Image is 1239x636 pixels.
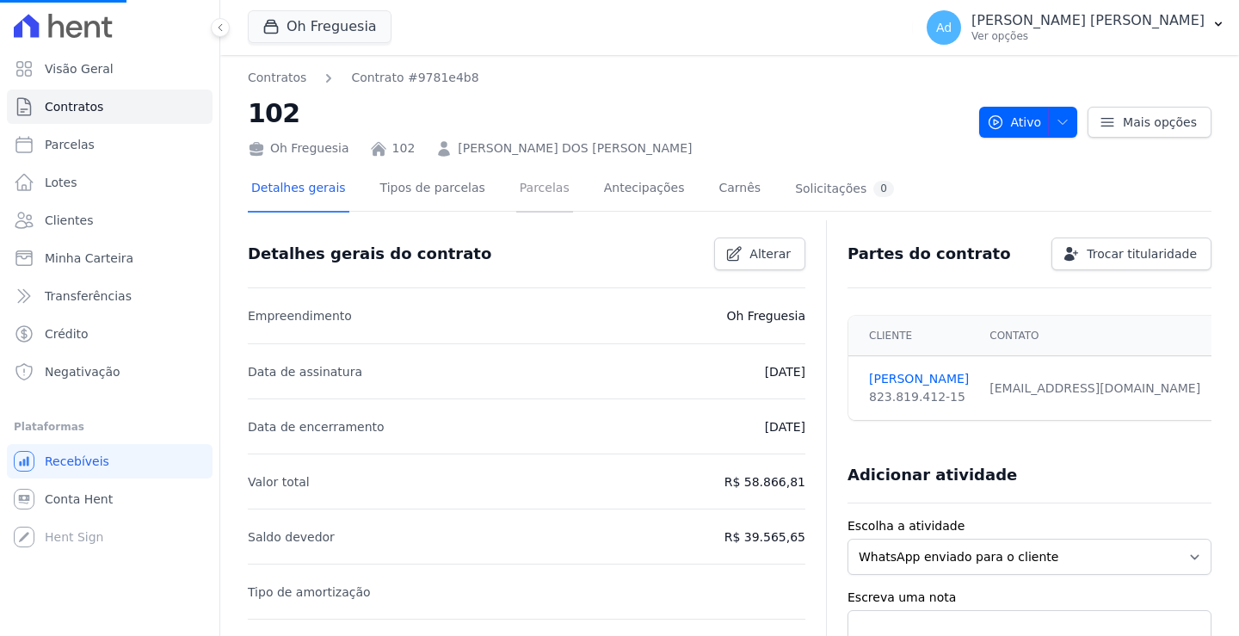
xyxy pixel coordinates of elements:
[45,325,89,343] span: Crédito
[1123,114,1197,131] span: Mais opções
[724,527,805,547] p: R$ 39.565,65
[45,136,95,153] span: Parcelas
[248,139,349,157] div: Oh Freguesia
[45,98,103,115] span: Contratos
[392,139,416,157] a: 102
[749,245,791,262] span: Alterar
[869,370,969,388] a: [PERSON_NAME]
[7,317,213,351] a: Crédito
[726,306,805,326] p: Oh Freguesia
[7,203,213,238] a: Clientes
[715,167,764,213] a: Carnês
[248,582,371,602] p: Tipo de amortização
[936,22,952,34] span: Ad
[869,388,969,406] div: 823.819.412-15
[1087,245,1197,262] span: Trocar titularidade
[913,3,1239,52] button: Ad [PERSON_NAME] [PERSON_NAME] Ver opções
[848,465,1017,485] h3: Adicionar atividade
[248,244,491,264] h3: Detalhes gerais do contrato
[989,380,1200,398] div: [EMAIL_ADDRESS][DOMAIN_NAME]
[979,107,1078,138] button: Ativo
[7,52,213,86] a: Visão Geral
[7,279,213,313] a: Transferências
[248,527,335,547] p: Saldo devedor
[848,589,1211,607] label: Escreva uma nota
[848,244,1011,264] h3: Partes do contrato
[7,241,213,275] a: Minha Carteira
[248,306,352,326] p: Empreendimento
[7,127,213,162] a: Parcelas
[516,167,573,213] a: Parcelas
[45,453,109,470] span: Recebíveis
[248,69,965,87] nav: Breadcrumb
[724,472,805,492] p: R$ 58.866,81
[14,417,206,437] div: Plataformas
[987,107,1042,138] span: Ativo
[971,29,1205,43] p: Ver opções
[714,238,805,270] a: Alterar
[248,94,965,133] h2: 102
[45,250,133,267] span: Minha Carteira
[377,167,489,213] a: Tipos de parcelas
[7,482,213,516] a: Conta Hent
[1088,107,1211,138] a: Mais opções
[45,60,114,77] span: Visão Geral
[7,355,213,389] a: Negativação
[1051,238,1211,270] a: Trocar titularidade
[45,363,120,380] span: Negativação
[7,90,213,124] a: Contratos
[248,361,362,382] p: Data de assinatura
[45,287,132,305] span: Transferências
[45,212,93,229] span: Clientes
[45,491,113,508] span: Conta Hent
[248,167,349,213] a: Detalhes gerais
[601,167,688,213] a: Antecipações
[971,12,1205,29] p: [PERSON_NAME] [PERSON_NAME]
[795,181,894,197] div: Solicitações
[7,165,213,200] a: Lotes
[873,181,894,197] div: 0
[765,417,805,437] p: [DATE]
[792,167,897,213] a: Solicitações0
[248,10,391,43] button: Oh Freguesia
[765,361,805,382] p: [DATE]
[248,472,310,492] p: Valor total
[45,174,77,191] span: Lotes
[848,517,1211,535] label: Escolha a atividade
[248,417,385,437] p: Data de encerramento
[248,69,306,87] a: Contratos
[7,444,213,479] a: Recebíveis
[979,316,1211,356] th: Contato
[248,69,479,87] nav: Breadcrumb
[848,316,979,356] th: Cliente
[351,69,478,87] a: Contrato #9781e4b8
[458,139,692,157] a: [PERSON_NAME] DOS [PERSON_NAME]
